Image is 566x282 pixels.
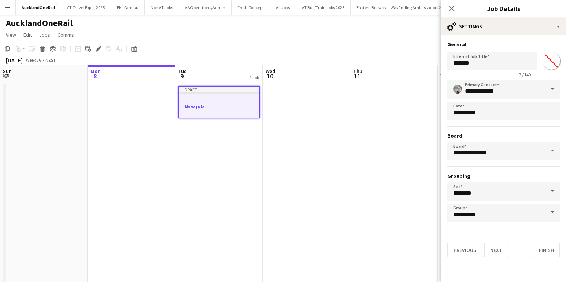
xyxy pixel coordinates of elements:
span: Thu [353,68,362,74]
span: 8 [89,72,101,80]
button: Eke Panuku [111,0,145,15]
h1: AucklandOneRail [6,18,73,29]
button: Eastern Busways- Wayfinding Ambassadors 2024 [351,0,454,15]
h3: New job [179,103,259,110]
span: Fri [441,68,447,74]
h3: Board [447,132,560,139]
span: 9 [177,72,186,80]
app-job-card: DraftNew job [178,86,260,118]
button: AucklandOneRail [16,0,61,15]
span: Wed [266,68,275,74]
button: Fresh Concept [232,0,270,15]
span: Edit [23,32,32,38]
span: 7 [2,72,12,80]
button: Next [484,243,508,257]
span: Tue [178,68,186,74]
button: AAOperations/Admin [179,0,232,15]
h3: Job Details [441,4,566,13]
div: [DATE] [6,56,23,64]
button: AT Bus/Train Jobs 2025 [296,0,351,15]
span: 10 [264,72,275,80]
span: View [6,32,16,38]
span: Mon [90,68,101,74]
span: 12 [440,72,447,80]
a: Edit [21,30,35,40]
div: 1 Job [249,75,259,80]
span: Sun [3,68,12,74]
span: Comms [58,32,74,38]
button: All Jobs [270,0,296,15]
div: Settings [441,18,566,35]
span: Week 36 [24,57,42,63]
span: 7 / 140 [513,72,537,77]
h3: Grouping [447,173,560,179]
a: Jobs [36,30,53,40]
span: 11 [352,72,362,80]
button: AT Travel Expos 2025 [61,0,111,15]
a: Comms [55,30,77,40]
div: Draft [179,87,259,92]
div: NZST [45,57,56,63]
button: Finish [533,243,560,257]
button: Previous [447,243,482,257]
button: Non AT Jobs [145,0,179,15]
a: View [3,30,19,40]
span: Jobs [39,32,50,38]
h3: General [447,41,560,48]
